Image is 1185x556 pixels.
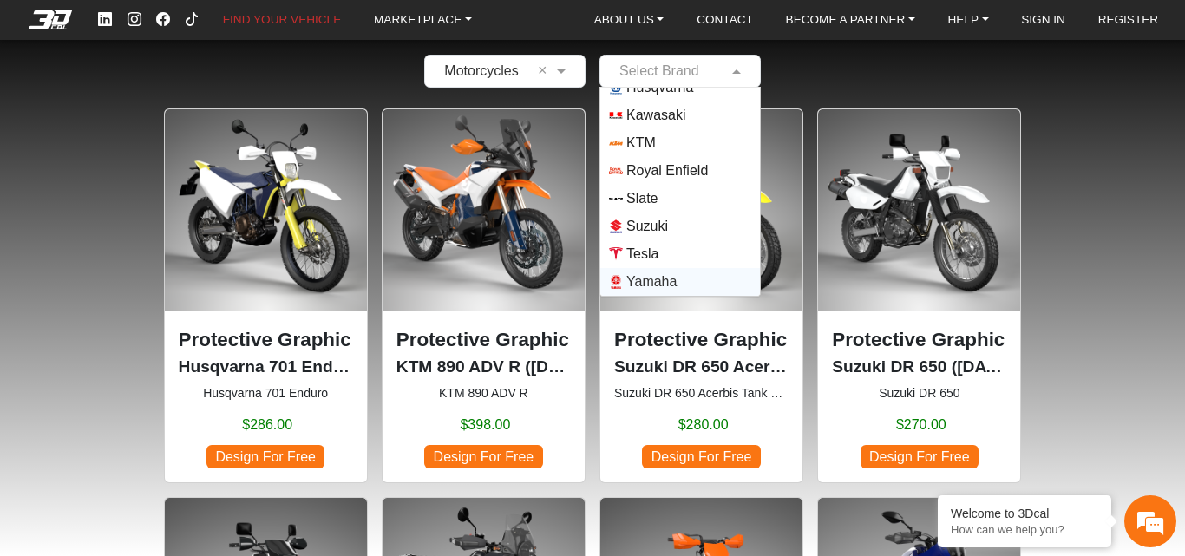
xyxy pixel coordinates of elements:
img: DR 6501996-2024 [818,109,1020,311]
span: KTM [626,133,656,154]
img: Suzuki [609,219,623,233]
div: Suzuki DR 650 [817,108,1021,483]
img: Husqvarna [609,81,623,95]
p: Protective Graphic Kit [179,325,353,355]
a: SIGN IN [1014,9,1072,32]
img: KTM [609,136,623,150]
span: Design For Free [424,445,542,468]
span: Husqvarna [626,77,693,98]
span: $270.00 [896,415,946,435]
small: Suzuki DR 650 Acerbis Tank 5.3 Gl [614,384,789,402]
p: Suzuki DR 650 (1996-2024) [832,355,1006,380]
img: Yamaha [609,275,623,289]
small: Husqvarna 701 Enduro [179,384,353,402]
span: $286.00 [242,415,292,435]
p: KTM 890 ADV R (2023-2025) [396,355,571,380]
div: KTM 890 ADV R [382,108,586,483]
span: Tesla [626,244,658,265]
div: Welcome to 3Dcal [951,507,1098,520]
a: REGISTER [1091,9,1166,32]
div: Husqvarna 701 Enduro [164,108,368,483]
img: Tesla [609,247,623,261]
span: Design For Free [861,445,979,468]
a: MARKETPLACE [367,9,479,32]
small: Suzuki DR 650 [832,384,1006,402]
a: ABOUT US [587,9,671,32]
img: 701 Enduronull2016-2024 [165,109,367,311]
a: HELP [941,9,996,32]
span: Royal Enfield [626,160,708,181]
p: How can we help you? [951,523,1098,536]
p: Husqvarna 701 Enduro (2016-2024) [179,355,353,380]
img: Slate [609,192,623,206]
p: Protective Graphic Kit [832,325,1006,355]
a: CONTACT [690,9,760,32]
span: Yamaha [626,271,677,292]
img: Royal Enfield [609,164,623,178]
a: FIND YOUR VEHICLE [216,9,348,32]
span: Clean Field [538,61,553,82]
img: 890 ADV R null2023-2025 [383,109,585,311]
span: Design For Free [642,445,760,468]
span: Slate [626,188,658,209]
a: BECOME A PARTNER [779,9,922,32]
img: Kawasaki [609,108,623,122]
span: $280.00 [678,415,729,435]
p: Protective Graphic Kit [396,325,571,355]
div: Suzuki DR 650 Acerbis Tank 5.3 Gl [599,108,803,483]
span: Suzuki [626,216,668,237]
span: Design For Free [206,445,324,468]
ng-dropdown-panel: Options List [599,87,761,297]
p: Suzuki DR 650 Acerbis Tank 5.3 Gl (1996-2024) [614,355,789,380]
small: KTM 890 ADV R [396,384,571,402]
span: $398.00 [460,415,510,435]
p: Protective Graphic Kit [614,325,789,355]
span: Kawasaki [626,105,685,126]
